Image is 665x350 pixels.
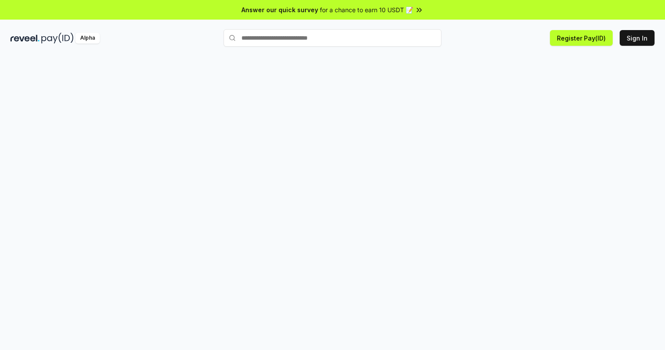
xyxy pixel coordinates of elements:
[320,5,413,14] span: for a chance to earn 10 USDT 📝
[41,33,74,44] img: pay_id
[620,30,655,46] button: Sign In
[550,30,613,46] button: Register Pay(ID)
[10,33,40,44] img: reveel_dark
[75,33,100,44] div: Alpha
[241,5,318,14] span: Answer our quick survey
